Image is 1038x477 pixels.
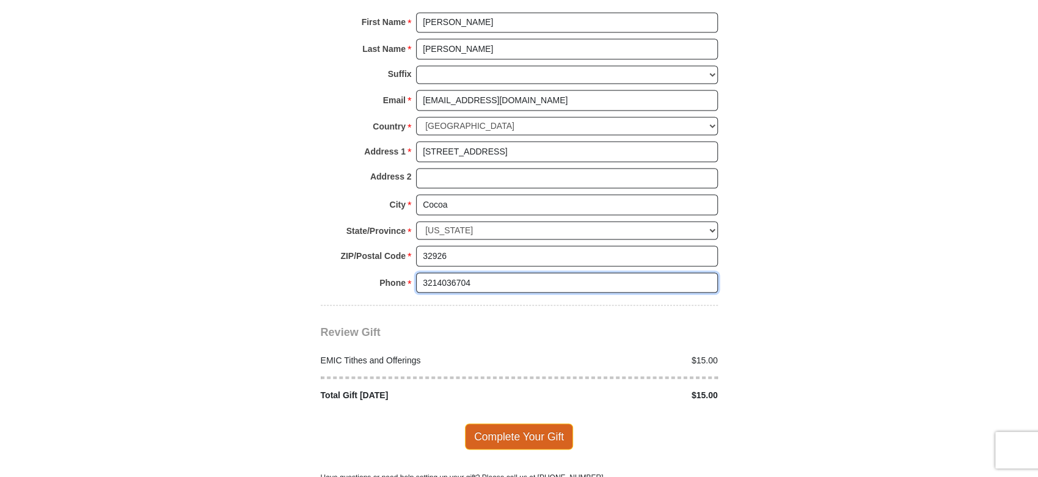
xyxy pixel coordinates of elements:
[362,13,406,31] strong: First Name
[346,222,406,239] strong: State/Province
[314,388,519,401] div: Total Gift [DATE]
[383,92,406,109] strong: Email
[389,196,405,213] strong: City
[379,274,406,291] strong: Phone
[388,65,412,82] strong: Suffix
[362,40,406,57] strong: Last Name
[373,118,406,135] strong: Country
[340,247,406,264] strong: ZIP/Postal Code
[370,168,412,185] strong: Address 2
[519,388,725,401] div: $15.00
[314,354,519,366] div: EMIC Tithes and Offerings
[321,326,381,338] span: Review Gift
[519,354,725,366] div: $15.00
[364,143,406,160] strong: Address 1
[465,423,573,449] span: Complete Your Gift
